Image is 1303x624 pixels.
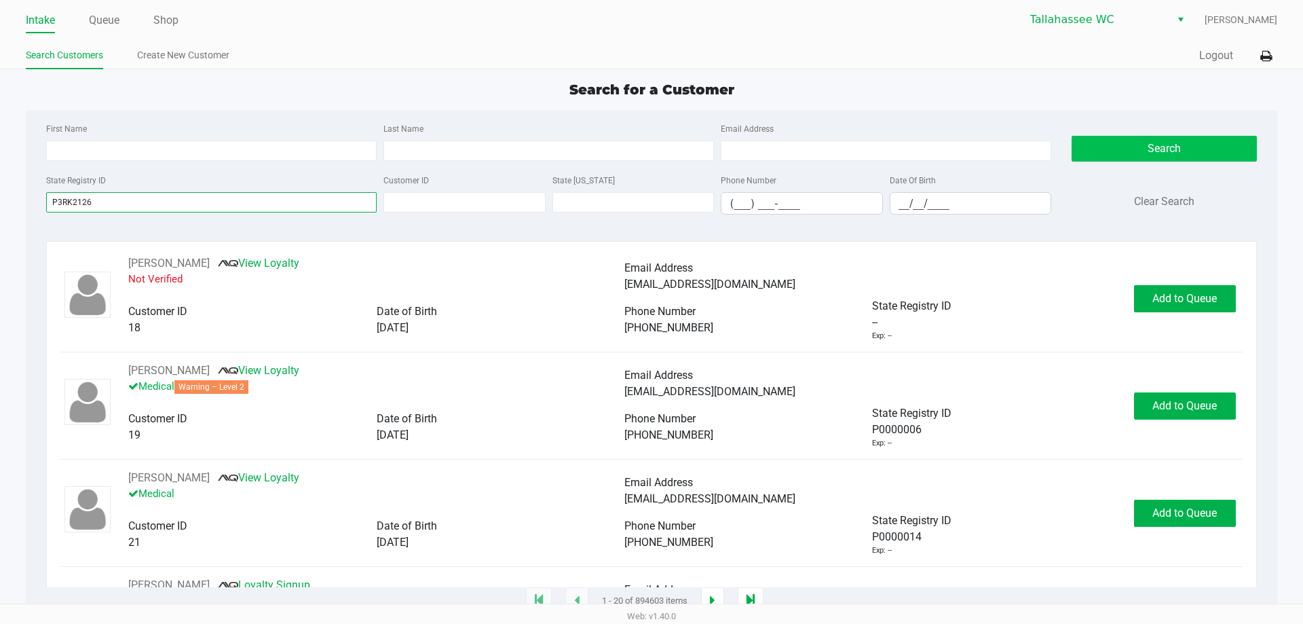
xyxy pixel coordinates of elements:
span: Date of Birth [377,305,437,318]
span: 18 [128,321,140,334]
a: Create New Customer [137,47,229,64]
a: Intake [26,11,55,30]
span: Add to Queue [1152,507,1217,519]
a: View Loyalty [218,257,299,270]
label: First Name [46,123,87,135]
span: Warning – Level 2 [174,380,248,394]
span: Add to Queue [1152,399,1217,412]
button: Add to Queue [1134,285,1236,312]
a: Search Customers [26,47,103,64]
button: See customer info [128,470,210,486]
span: Tallahassee WC [1030,12,1163,28]
span: [PHONE_NUMBER] [624,428,713,441]
span: State Registry ID [872,407,951,420]
span: [DATE] [377,536,409,549]
span: Email Address [624,476,693,489]
span: Email Address [624,583,693,596]
span: Email Address [624,369,693,382]
p: Not Verified [128,272,624,287]
span: [PHONE_NUMBER] [624,321,713,334]
span: [DATE] [377,428,409,441]
label: State Registry ID [46,175,106,187]
a: View Loyalty [218,471,299,484]
app-submit-button: Move to first page [526,587,552,614]
a: Loyalty Signup [218,579,310,591]
button: Add to Queue [1134,392,1236,420]
span: Phone Number [624,305,696,318]
span: Web: v1.40.0 [627,611,676,621]
span: 19 [128,428,140,441]
label: State [US_STATE] [552,175,615,187]
button: Add to Queue [1134,500,1236,527]
app-submit-button: Move to last page [738,587,763,614]
button: Clear Search [1134,194,1194,210]
a: Shop [153,11,178,30]
span: P0000006 [872,422,922,438]
span: [PERSON_NAME] [1205,13,1277,27]
a: View Loyalty [218,364,299,377]
span: P0000014 [872,529,922,545]
input: Format: (999) 999-9999 [721,193,882,214]
span: State Registry ID [872,299,951,312]
span: 21 [128,536,140,549]
span: Date of Birth [377,519,437,532]
label: Phone Number [721,175,776,187]
span: Phone Number [624,519,696,532]
span: Customer ID [128,412,187,425]
span: Phone Number [624,412,696,425]
button: See customer info [128,363,210,379]
kendo-maskedtextbox: Format: MM/DD/YYYY [890,192,1052,215]
label: Date Of Birth [890,175,936,187]
span: [DATE] [377,321,409,334]
span: Date of Birth [377,412,437,425]
span: [EMAIL_ADDRESS][DOMAIN_NAME] [624,385,795,398]
button: Search [1072,136,1256,162]
span: -- [872,314,877,331]
span: [PHONE_NUMBER] [624,536,713,549]
label: Email Address [721,123,774,135]
span: Email Address [624,261,693,274]
input: Format: MM/DD/YYYY [890,193,1051,214]
label: Last Name [383,123,423,135]
span: Add to Queue [1152,292,1217,305]
div: Exp: -- [872,545,892,557]
button: See customer info [128,577,210,593]
button: Logout [1199,48,1233,64]
span: State Registry ID [872,514,951,527]
span: Customer ID [128,519,187,532]
span: [EMAIL_ADDRESS][DOMAIN_NAME] [624,278,795,291]
div: Exp: -- [872,438,892,449]
div: Exp: -- [872,331,892,342]
span: [EMAIL_ADDRESS][DOMAIN_NAME] [624,492,795,505]
span: 1 - 20 of 894603 items [602,594,687,608]
span: Customer ID [128,305,187,318]
span: Search for a Customer [569,81,734,98]
a: Queue [89,11,119,30]
kendo-maskedtextbox: Format: (999) 999-9999 [721,192,883,215]
label: Customer ID [383,175,429,187]
p: Medical [128,379,624,394]
button: See customer info [128,255,210,272]
app-submit-button: Next [701,587,724,614]
button: Select [1171,7,1190,32]
p: Medical [128,486,624,502]
app-submit-button: Previous [565,587,588,614]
